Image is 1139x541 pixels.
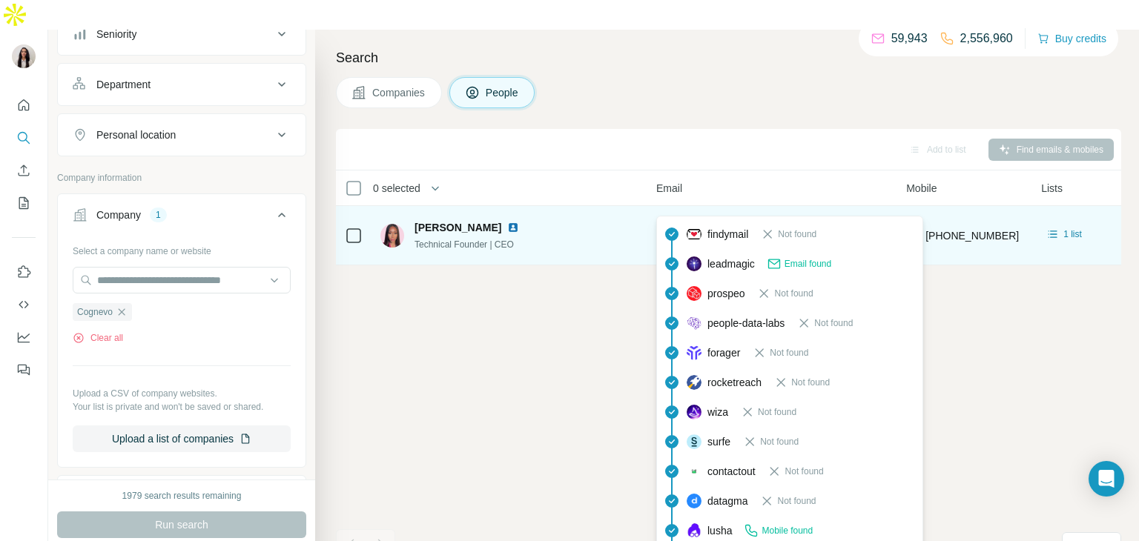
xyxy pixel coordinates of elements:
div: 1979 search results remaining [122,489,242,502]
span: Technical Founder | CEO [415,239,514,250]
span: Not found [814,316,853,330]
img: Avatar [380,224,404,248]
div: Department [96,77,151,92]
button: Personal location [58,117,306,153]
h4: Search [336,47,1121,68]
img: provider prospeo logo [687,286,701,301]
span: Mobile found [762,524,813,537]
button: Industry [58,479,306,514]
span: people-data-labs [707,316,785,331]
img: provider forager logo [687,345,701,360]
span: 1 list [1063,228,1082,241]
img: provider datagma logo [687,494,701,508]
span: Not found [777,494,816,508]
div: Company [96,208,141,222]
span: Lists [1041,181,1063,196]
img: provider contactout logo [687,468,701,475]
img: provider surfe logo [687,434,701,449]
p: Upload a CSV of company websites. [73,387,291,400]
span: Companies [372,85,426,100]
img: Avatar [12,44,36,68]
button: Feedback [12,356,36,383]
div: Open Intercom Messenger [1089,461,1124,497]
button: Search [12,125,36,151]
button: Use Surfe on LinkedIn [12,259,36,285]
span: [PHONE_NUMBER] [925,230,1019,242]
span: leadmagic [707,256,755,271]
button: My lists [12,190,36,216]
button: Quick start [12,92,36,119]
span: rocketreach [707,375,762,390]
img: provider wiza logo [687,405,701,419]
img: provider lusha logo [687,523,701,538]
img: provider leadmagic logo [687,256,701,271]
span: People [486,85,520,100]
span: prospeo [707,286,745,301]
p: 59,943 [891,30,928,47]
button: Dashboard [12,324,36,351]
button: Department [58,67,306,102]
span: 0 selected [373,181,420,196]
p: Company information [57,171,306,185]
button: Enrich CSV [12,157,36,184]
span: Email [656,181,682,196]
span: Mobile [906,181,937,196]
button: Clear all [73,331,123,345]
span: findymail [707,227,748,242]
button: Buy credits [1037,28,1106,49]
span: Email found [785,257,831,270]
div: Personal location [96,127,176,142]
span: Not found [770,346,808,359]
img: provider rocketreach logo [687,375,701,390]
span: Not found [760,435,799,448]
span: Cognevo [77,305,113,319]
span: [PERSON_NAME] [415,220,501,235]
img: provider people-data-labs logo [687,316,701,330]
span: Not found [774,287,813,300]
span: forager [707,345,740,360]
span: contactout [707,464,756,479]
div: Seniority [96,27,136,42]
button: Company1 [58,197,306,239]
span: wiza [707,405,728,419]
p: Your list is private and won't be saved or shared. [73,400,291,414]
p: 2,556,960 [960,30,1013,47]
img: provider findymail logo [687,227,701,242]
span: Not found [758,405,796,419]
span: Not found [791,376,830,389]
span: datagma [707,494,747,508]
span: Not found [778,228,816,241]
span: Not found [785,465,823,478]
div: Select a company name or website [73,239,291,258]
div: 1 [150,208,167,222]
button: Use Surfe API [12,291,36,318]
span: lusha [707,523,732,538]
button: Seniority [58,16,306,52]
span: surfe [707,434,730,449]
button: Upload a list of companies [73,425,291,452]
img: LinkedIn logo [507,222,519,233]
